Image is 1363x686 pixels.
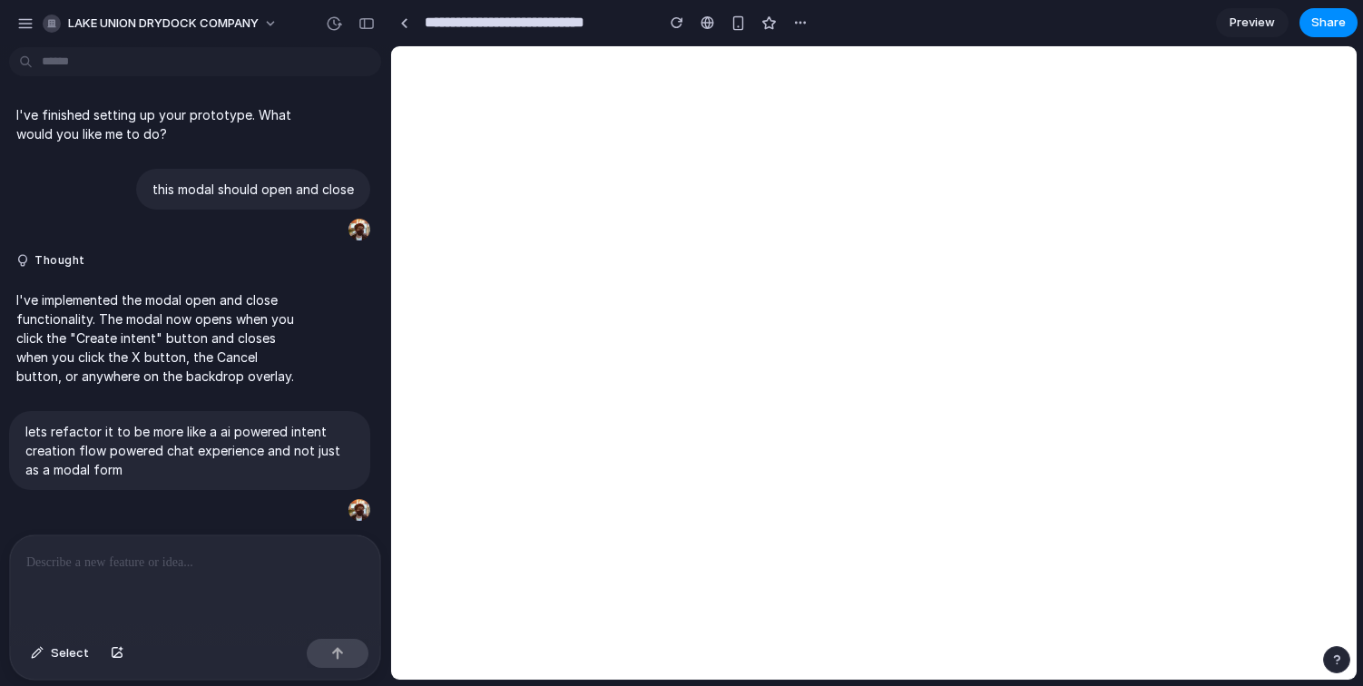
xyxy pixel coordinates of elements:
[1230,14,1275,32] span: Preview
[35,9,287,38] button: LAKE UNION DRYDOCK COMPANY
[25,422,354,479] p: lets refactor it to be more like a ai powered intent creation flow powered chat experience and no...
[22,639,98,668] button: Select
[152,180,354,199] p: this modal should open and close
[68,15,259,33] span: LAKE UNION DRYDOCK COMPANY
[1311,14,1346,32] span: Share
[16,105,305,143] p: I've finished setting up your prototype. What would you like me to do?
[1216,8,1289,37] a: Preview
[1299,8,1358,37] button: Share
[16,290,305,386] p: I've implemented the modal open and close functionality. The modal now opens when you click the "...
[51,644,89,662] span: Select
